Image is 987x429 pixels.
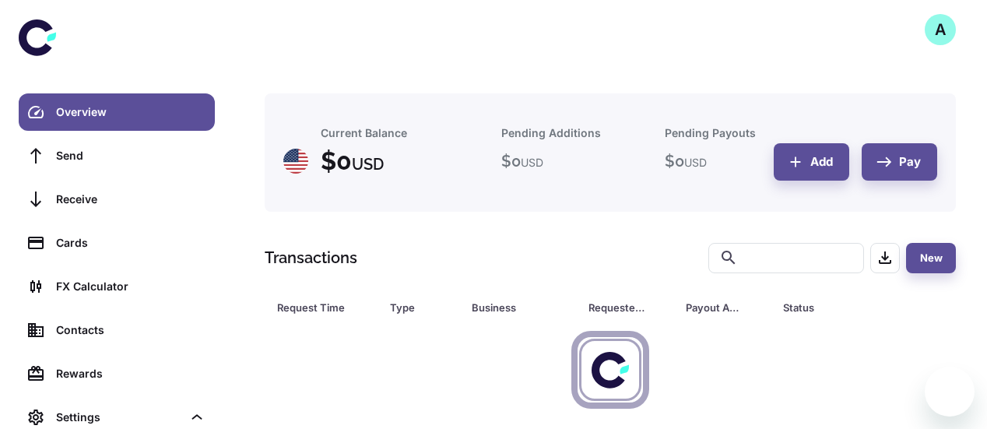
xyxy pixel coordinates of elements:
div: Status [783,297,880,318]
div: Type [390,297,433,318]
span: Request Time [277,297,371,318]
a: Cards [19,224,215,262]
a: Receive [19,181,215,218]
h6: Pending Additions [501,125,601,142]
div: Send [56,147,205,164]
div: Contacts [56,322,205,339]
div: Requested Amount [588,297,647,318]
iframe: Button to launch messaging window [925,367,975,417]
h5: $ 0 [501,149,543,173]
h4: $ 0 [321,142,384,180]
div: Payout Amount [686,297,744,318]
div: Request Time [277,297,351,318]
a: Send [19,137,215,174]
div: Overview [56,104,205,121]
a: Contacts [19,311,215,349]
span: Type [390,297,453,318]
span: USD [352,155,384,174]
div: Settings [56,409,182,426]
div: Cards [56,234,205,251]
button: Pay [862,143,937,181]
button: Add [774,143,849,181]
h1: Transactions [265,246,357,269]
button: New [906,243,956,273]
h6: Pending Payouts [665,125,756,142]
span: USD [684,156,707,169]
span: USD [521,156,543,169]
button: A [925,14,956,45]
div: Rewards [56,365,205,382]
div: FX Calculator [56,278,205,295]
h6: Current Balance [321,125,407,142]
span: Payout Amount [686,297,764,318]
a: Overview [19,93,215,131]
div: Receive [56,191,205,208]
a: FX Calculator [19,268,215,305]
a: Rewards [19,355,215,392]
h5: $ 0 [665,149,707,173]
span: Requested Amount [588,297,667,318]
span: Status [783,297,901,318]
